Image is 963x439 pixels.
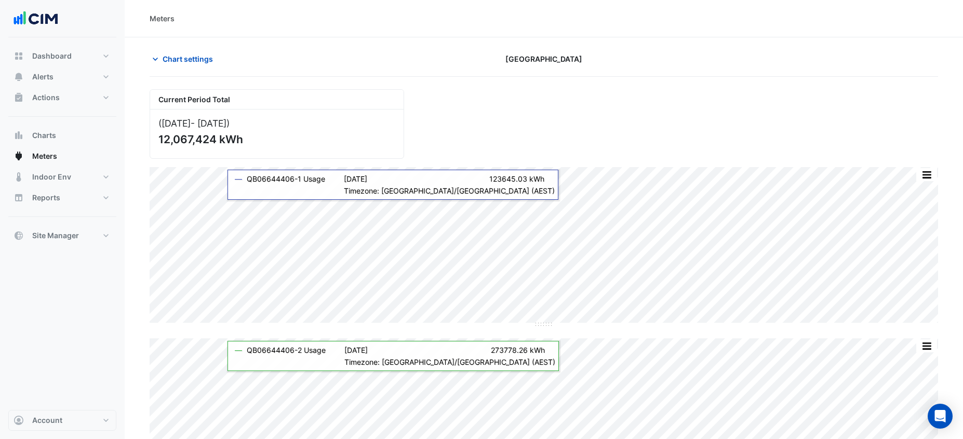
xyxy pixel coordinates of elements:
[14,151,24,161] app-icon: Meters
[163,53,213,64] span: Chart settings
[14,193,24,203] app-icon: Reports
[14,51,24,61] app-icon: Dashboard
[150,13,175,24] div: Meters
[8,167,116,187] button: Indoor Env
[14,172,24,182] app-icon: Indoor Env
[916,168,937,181] button: More Options
[32,415,62,426] span: Account
[32,172,71,182] span: Indoor Env
[14,92,24,103] app-icon: Actions
[928,404,953,429] div: Open Intercom Messenger
[191,118,226,129] span: - [DATE]
[8,87,116,108] button: Actions
[8,66,116,87] button: Alerts
[32,92,60,103] span: Actions
[8,225,116,246] button: Site Manager
[14,130,24,141] app-icon: Charts
[158,118,395,129] div: ([DATE] )
[150,50,220,68] button: Chart settings
[12,8,59,29] img: Company Logo
[8,46,116,66] button: Dashboard
[158,133,393,146] div: 12,067,424 kWh
[14,230,24,241] app-icon: Site Manager
[8,187,116,208] button: Reports
[14,72,24,82] app-icon: Alerts
[32,193,60,203] span: Reports
[8,410,116,431] button: Account
[8,125,116,146] button: Charts
[32,130,56,141] span: Charts
[32,230,79,241] span: Site Manager
[916,339,937,352] button: More Options
[32,51,72,61] span: Dashboard
[150,90,404,109] div: Current Period Total
[32,72,53,82] span: Alerts
[32,151,57,161] span: Meters
[505,53,582,64] span: [GEOGRAPHIC_DATA]
[8,146,116,167] button: Meters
